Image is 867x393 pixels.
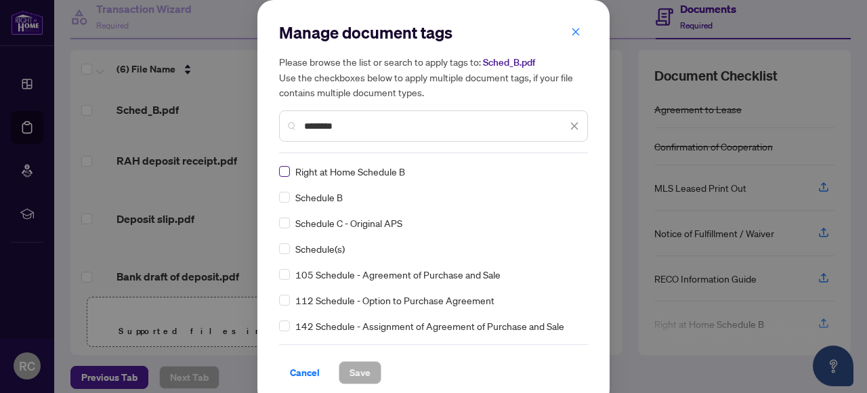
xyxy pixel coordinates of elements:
span: 105 Schedule - Agreement of Purchase and Sale [295,267,501,282]
span: Schedule B [295,190,343,205]
span: close [571,27,580,37]
span: 142 Schedule - Assignment of Agreement of Purchase and Sale [295,318,564,333]
h2: Manage document tags [279,22,588,43]
button: Save [339,361,381,384]
span: 112 Schedule - Option to Purchase Agreement [295,293,494,308]
h5: Please browse the list or search to apply tags to: Use the checkboxes below to apply multiple doc... [279,54,588,100]
span: Sched_B.pdf [483,56,535,68]
span: Schedule C - Original APS [295,215,402,230]
span: close [570,121,579,131]
span: Right at Home Schedule B [295,164,405,179]
span: Schedule(s) [295,241,345,256]
span: Cancel [290,362,320,384]
button: Cancel [279,361,331,384]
